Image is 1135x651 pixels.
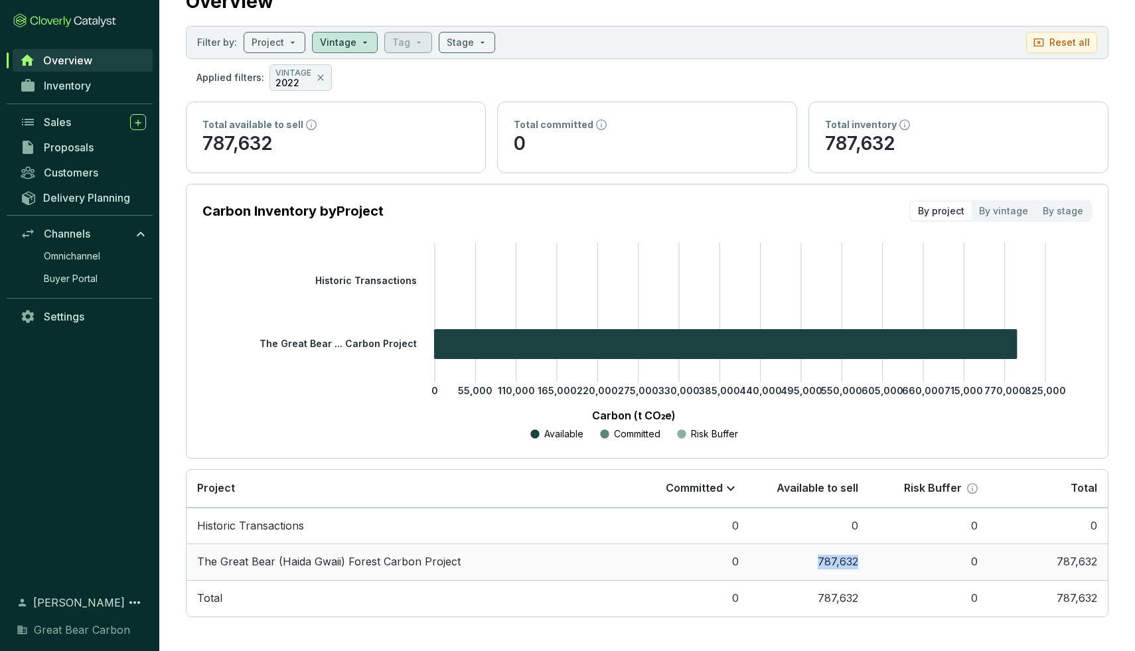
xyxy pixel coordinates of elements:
a: Omnichannel [37,246,153,266]
a: Sales [13,111,153,133]
p: Applied filters: [196,71,264,84]
tspan: 110,000 [498,385,535,396]
span: Proposals [44,141,94,154]
p: Total available to sell [202,118,303,131]
th: Available to sell [749,470,869,508]
a: Channels [13,222,153,245]
div: By stage [1035,202,1091,220]
td: 0 [630,580,749,616]
tspan: 0 [431,385,438,396]
p: Risk Buffer [904,481,962,496]
a: Overview [13,49,153,72]
button: Reset all [1026,32,1097,53]
tspan: 660,000 [902,385,945,396]
span: Inventory [44,79,91,92]
span: Sales [44,115,71,129]
span: Channels [44,227,90,240]
tspan: 440,000 [739,385,782,396]
tspan: 385,000 [699,385,740,396]
td: 787,632 [988,543,1108,580]
td: Historic Transactions [187,508,630,544]
div: segmented control [909,200,1092,222]
tspan: 495,000 [781,385,822,396]
a: Proposals [13,136,153,159]
tspan: Historic Transactions [315,275,417,286]
th: Project [187,470,630,508]
a: Buyer Portal [37,269,153,289]
td: 0 [630,543,749,580]
span: Delivery Planning [43,191,130,204]
a: Settings [13,305,153,328]
td: 0 [630,508,749,544]
p: Reset all [1049,36,1090,49]
td: 0 [869,508,988,544]
span: [PERSON_NAME] [33,595,125,611]
span: Great Bear Carbon [34,622,130,638]
td: 0 [988,508,1108,544]
tspan: 550,000 [821,385,862,396]
span: Overview [43,54,92,67]
td: 787,632 [988,580,1108,616]
td: 0 [869,580,988,616]
td: 0 [749,508,869,544]
a: Customers [13,161,153,184]
p: Total inventory [825,118,897,131]
tspan: 220,000 [577,385,618,396]
p: 0 [514,131,781,157]
span: Customers [44,166,98,179]
p: 2022 [275,78,311,88]
div: By vintage [972,202,1035,220]
p: Total committed [514,118,593,131]
a: Delivery Planning [13,186,153,208]
p: 787,632 [202,131,469,157]
tspan: 825,000 [1025,385,1066,396]
a: Inventory [13,74,153,97]
tspan: 715,000 [945,385,983,396]
td: Total [187,580,630,616]
p: Available [544,427,583,441]
span: Omnichannel [44,250,100,263]
p: Tag [392,36,410,49]
tspan: 330,000 [658,385,700,396]
p: VINTAGE [275,68,311,78]
tspan: The Great Bear ... Carbon Project [260,338,417,349]
td: The Great Bear (Haida Gwaii) Forest Carbon Project [187,543,630,580]
p: Risk Buffer [691,427,738,441]
tspan: 605,000 [862,385,903,396]
td: 787,632 [749,543,869,580]
p: Carbon (t CO₂e) [222,407,1045,423]
p: 787,632 [825,131,1092,157]
tspan: 275,000 [618,385,658,396]
span: Buyer Portal [44,272,98,285]
tspan: 770,000 [984,385,1025,396]
div: By project [911,202,972,220]
p: Committed [666,481,723,496]
tspan: 55,000 [458,385,492,396]
span: Settings [44,310,84,323]
p: Committed [614,427,660,441]
p: Filter by: [197,36,237,49]
th: Total [988,470,1108,508]
tspan: 165,000 [538,385,577,396]
p: Carbon Inventory by Project [202,202,384,220]
td: 787,632 [749,580,869,616]
td: 0 [869,543,988,580]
